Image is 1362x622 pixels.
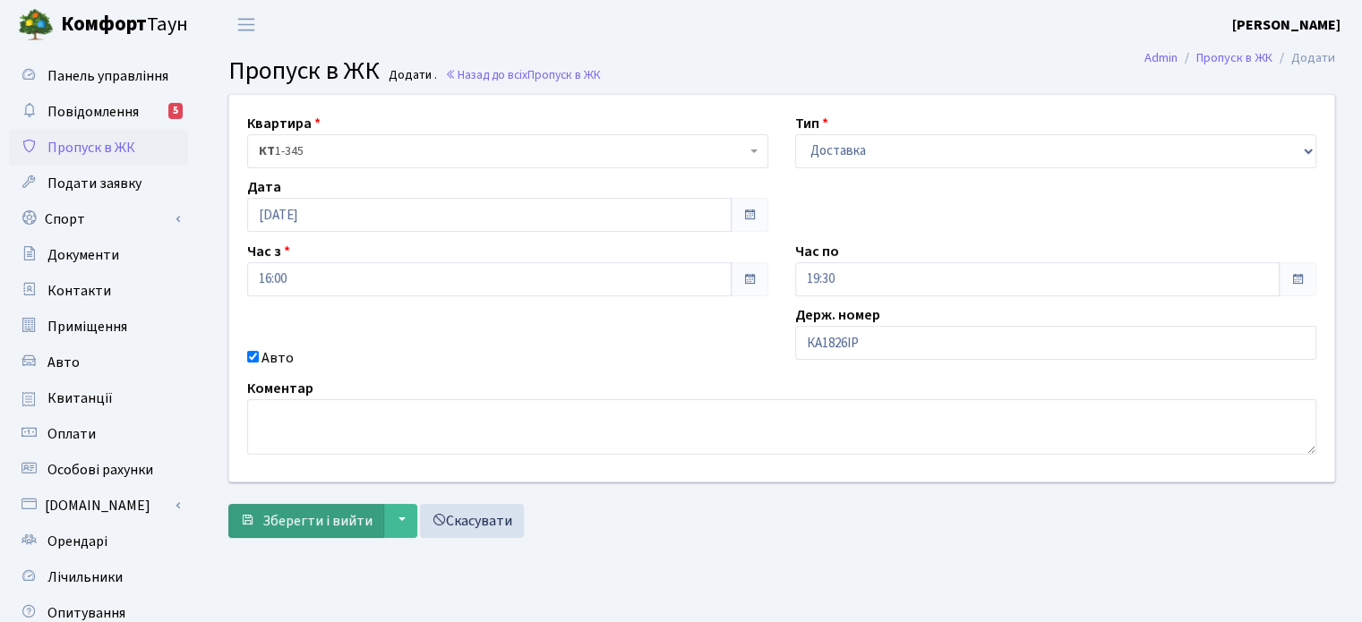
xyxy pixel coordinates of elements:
label: Квартира [247,113,321,134]
span: <b>КТ</b>&nbsp;&nbsp;&nbsp;&nbsp;1-345 [259,142,746,160]
span: <b>КТ</b>&nbsp;&nbsp;&nbsp;&nbsp;1-345 [247,134,768,168]
a: Назад до всіхПропуск в ЖК [445,66,601,83]
label: Час з [247,241,290,262]
a: Приміщення [9,309,188,345]
button: Зберегти і вийти [228,504,384,538]
span: Пропуск в ЖК [47,138,135,158]
span: Контакти [47,281,111,301]
a: Оплати [9,416,188,452]
span: Зберегти і вийти [262,511,373,531]
b: КТ [259,142,275,160]
img: logo.png [18,7,54,43]
a: Лічильники [9,559,188,595]
button: Переключити навігацію [224,10,269,39]
a: Спорт [9,201,188,237]
span: Пропуск в ЖК [527,66,601,83]
a: Особові рахунки [9,452,188,488]
input: AA0001AA [795,326,1316,360]
div: 5 [168,103,183,119]
span: Приміщення [47,317,127,337]
a: Документи [9,237,188,273]
a: Пропуск в ЖК [9,130,188,166]
b: Комфорт [61,10,147,38]
nav: breadcrumb [1118,39,1362,77]
span: Повідомлення [47,102,139,122]
label: Тип [795,113,828,134]
a: Пропуск в ЖК [1196,48,1272,67]
span: Авто [47,353,80,372]
b: [PERSON_NAME] [1232,15,1341,35]
span: Лічильники [47,567,123,587]
a: Скасувати [420,504,524,538]
label: Авто [261,347,294,369]
span: Квитанції [47,388,113,408]
span: Таун [61,10,188,40]
a: Подати заявку [9,166,188,201]
label: Час по [795,241,839,262]
span: Документи [47,245,119,265]
a: Повідомлення5 [9,94,188,130]
span: Оплати [47,424,96,444]
span: Пропуск в ЖК [228,53,380,89]
span: Особові рахунки [47,460,153,480]
span: Орендарі [47,532,107,551]
span: Панель управління [47,66,168,86]
label: Держ. номер [795,304,880,326]
a: Квитанції [9,380,188,416]
a: Орендарі [9,524,188,559]
span: Подати заявку [47,174,141,193]
a: Авто [9,345,188,380]
small: Додати . [385,68,437,83]
label: Коментар [247,378,313,399]
a: Панель управління [9,58,188,94]
a: [DOMAIN_NAME] [9,488,188,524]
li: Додати [1272,48,1335,68]
a: Admin [1144,48,1178,67]
a: Контакти [9,273,188,309]
label: Дата [247,176,281,198]
a: [PERSON_NAME] [1232,14,1341,36]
